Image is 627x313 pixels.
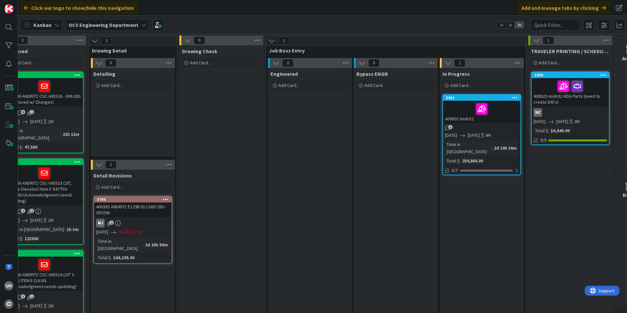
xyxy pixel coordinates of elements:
[143,241,170,248] div: 2d 20h 50m
[534,127,548,134] div: Total $
[48,118,54,125] div: 2W
[21,294,25,299] span: 1
[190,60,211,66] span: Add Card...
[9,251,83,256] div: 5495
[6,159,83,205] div: 5494400036 ANDRITZ CSC-045523 (20", Feeds Elevator) Item F 847759-011.000 (Acknowledgment needs u...
[282,59,293,67] span: 0
[5,72,84,153] a: 5497400036 ANDRITZ CSC-045526 - 006.300 (Approved w/ Changes)[DATE][DATE]2WTime in [GEOGRAPHIC_DA...
[93,196,172,264] a: 5740400385 ANDRITZ E129B 012.000 CBU- 050296MJ[DATE][DATE]2WTime in [GEOGRAPHIC_DATA]:2d 20h 50mT...
[468,132,480,139] span: [DATE]
[531,19,580,31] input: Quick Filter...
[278,37,289,45] span: 1
[93,172,132,179] span: Detail Revisions
[445,141,491,155] div: Time in [GEOGRAPHIC_DATA]
[269,47,518,54] span: Job Boss Entry
[30,294,34,299] span: 1
[4,281,13,290] div: uh
[61,131,81,138] div: 21h 11m
[534,118,546,125] span: [DATE]
[142,241,143,248] span: :
[69,22,138,28] b: OCS Engineering Department
[443,95,520,123] div: 5901400602 Andritz
[111,254,136,261] div: $66,105.00
[111,254,111,261] span: :
[6,159,83,165] div: 5494
[96,254,111,261] div: Total $
[543,36,554,44] span: 1
[364,82,385,88] span: Add Card...
[96,229,108,236] span: [DATE]
[92,47,169,54] span: Drawing Detail
[534,108,542,117] div: NC
[454,59,465,67] span: 1
[446,95,520,100] div: 5901
[22,235,23,242] span: :
[22,143,23,151] span: :
[452,167,458,174] span: 0/7
[6,257,83,291] div: 400036 ANDRITZ CSC-045524 (20" X 36'-5") ITEM E (14.00) (Acknowledgment needs updating)
[194,36,205,44] span: 0
[556,118,568,125] span: [DATE]
[574,118,579,125] div: 2M
[442,94,521,175] a: 5901400602 Andritz[DATE][DATE]4MTime in [GEOGRAPHIC_DATA]:2d 19h 36mTotal $:254,860.000/7
[532,72,609,106] div: 5909400620 Andritz HDG Parts (need to create DXFs)
[442,71,470,77] span: In Progress
[368,59,379,67] span: 0
[450,82,471,88] span: Add Card...
[517,2,610,14] div: Add and manage tabs by clicking
[443,101,520,123] div: 400602 Andritz
[6,72,83,78] div: 5497
[506,22,515,28] span: 2x
[271,71,298,77] span: Engineered
[6,72,83,106] div: 5497400036 ANDRITZ CSC-045526 - 006.300 (Approved w/ Changes)
[94,197,172,202] div: 5740
[548,127,549,134] span: :
[17,36,28,44] span: 3
[9,73,83,77] div: 5497
[21,209,25,213] span: 2
[9,160,83,164] div: 5494
[6,165,83,205] div: 400036 ANDRITZ CSC-045523 (20", Feeds Elevator) Item F 847759-011.000 (Acknowledgment needs updat...
[535,73,609,77] div: 5909
[549,127,571,134] div: $6,040.00
[101,82,122,88] span: Add Card...
[30,110,34,114] span: 1
[492,144,518,152] div: 2d 19h 36m
[485,132,491,139] div: 4M
[13,60,34,66] span: Add Card...
[515,22,524,28] span: 3x
[497,22,506,28] span: 1x
[4,300,13,309] div: O
[93,71,115,77] span: Detailing
[30,303,42,309] span: [DATE]
[5,158,84,245] a: 5494400036 ANDRITZ CSC-045523 (20", Feeds Elevator) Item F 847759-011.000 (Acknowledgment needs u...
[540,137,546,144] span: 9/9
[460,157,485,164] div: 254,860.00
[443,95,520,101] div: 5901
[532,78,609,106] div: 400620 Andritz HDG Parts (need to create DXFs)
[101,37,112,45] span: 1
[532,72,609,78] div: 5909
[278,82,299,88] span: Add Card...
[531,72,610,145] a: 5909400620 Andritz HDG Parts (need to create DXFs)NC[DATE][DATE]2MTotal $:$6,040.009/9
[531,48,610,54] span: TRAVELER PRINTING / SCHEDULING
[110,220,114,225] span: 2
[491,144,492,152] span: :
[94,219,172,227] div: MJ
[101,184,122,190] span: Add Card...
[136,229,142,236] div: 2W
[4,4,13,13] img: Visit kanbanzone.com
[532,108,609,117] div: NC
[6,251,83,257] div: 5495
[448,125,453,129] span: 1
[96,238,142,252] div: Time in [GEOGRAPHIC_DATA]
[97,197,172,202] div: 5740
[65,226,80,233] div: 1h 3m
[445,132,457,139] span: [DATE]
[356,71,388,77] span: Bypass ENGR
[48,303,54,309] div: 2W
[539,60,560,66] span: Add Card...
[23,235,40,242] div: 123500
[8,226,64,233] div: Time in [GEOGRAPHIC_DATA]
[21,110,25,114] span: 5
